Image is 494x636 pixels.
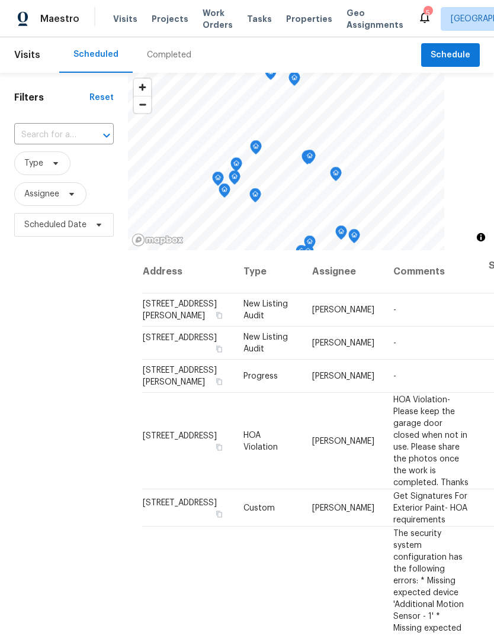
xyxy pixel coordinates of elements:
button: Open [98,127,115,144]
div: Reset [89,92,114,104]
span: Work Orders [203,7,233,31]
span: [PERSON_NAME] [312,339,374,347]
span: [STREET_ADDRESS][PERSON_NAME] [143,300,217,320]
div: Map marker [296,245,307,263]
span: [PERSON_NAME] [312,372,374,380]
button: Zoom out [134,96,151,113]
input: Search for an address... [14,126,81,144]
span: [STREET_ADDRESS] [143,334,217,342]
span: Geo Assignments [347,7,403,31]
canvas: Map [128,73,444,250]
div: Completed [147,49,191,61]
div: Map marker [288,72,300,90]
th: Address [142,250,234,293]
span: Type [24,157,43,169]
div: Map marker [212,172,224,190]
div: Map marker [230,157,242,176]
span: - [393,306,396,314]
span: Properties [286,13,332,25]
span: Visits [113,13,137,25]
button: Copy Address [214,310,224,321]
div: Scheduled [73,49,118,60]
div: Map marker [219,183,230,202]
div: Map marker [304,150,316,168]
div: Map marker [249,188,261,206]
span: Maestro [40,13,79,25]
div: Map marker [330,167,342,185]
div: Map marker [229,170,240,189]
th: Comments [384,250,479,293]
span: Scheduled Date [24,219,86,231]
div: Map marker [250,140,262,159]
h1: Filters [14,92,89,104]
th: Type [234,250,303,293]
span: Projects [152,13,188,25]
span: Assignee [24,188,59,200]
div: Map marker [302,245,314,263]
span: New Listing Audit [243,333,288,353]
span: [PERSON_NAME] [312,306,374,314]
button: Zoom in [134,79,151,96]
button: Copy Address [214,376,224,387]
span: - [393,372,396,380]
button: Copy Address [214,508,224,519]
span: [PERSON_NAME] [312,503,374,512]
span: Tasks [247,15,272,23]
span: Get Signatures For Exterior Paint- HOA requirements [393,492,467,524]
a: Mapbox homepage [131,233,184,247]
span: - [393,339,396,347]
span: [STREET_ADDRESS] [143,431,217,440]
span: [STREET_ADDRESS] [143,498,217,506]
span: HOA Violation [243,431,278,451]
span: [PERSON_NAME] [312,437,374,445]
div: Map marker [348,229,360,247]
span: HOA Violation- Please keep the garage door closed when not in use. Please share the photos once t... [393,395,469,486]
button: Copy Address [214,441,224,452]
span: Toggle attribution [477,231,485,244]
span: Visits [14,42,40,68]
span: [STREET_ADDRESS][PERSON_NAME] [143,366,217,386]
span: Progress [243,372,278,380]
button: Schedule [421,43,480,67]
button: Toggle attribution [474,230,488,244]
th: Assignee [303,250,384,293]
span: Custom [243,503,275,512]
div: Map marker [301,150,313,169]
span: New Listing Audit [243,300,288,320]
div: Map marker [335,225,347,244]
div: 5 [424,7,432,19]
span: Schedule [431,48,470,63]
div: Map marker [304,235,316,254]
div: Map marker [265,66,277,84]
button: Copy Address [214,344,224,354]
